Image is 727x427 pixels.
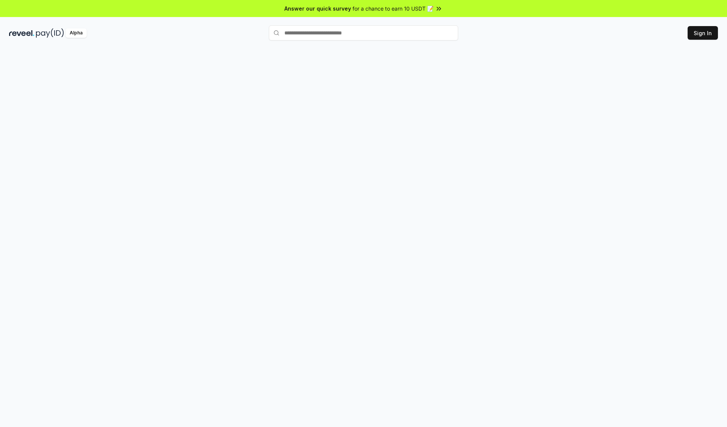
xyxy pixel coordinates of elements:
img: reveel_dark [9,28,34,38]
div: Alpha [66,28,87,38]
span: Answer our quick survey [284,5,351,12]
img: pay_id [36,28,64,38]
span: for a chance to earn 10 USDT 📝 [353,5,434,12]
button: Sign In [688,26,718,40]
